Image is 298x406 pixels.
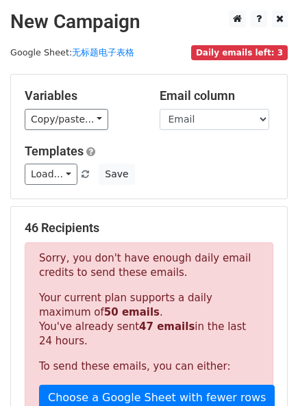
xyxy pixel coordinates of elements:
[139,320,195,333] strong: 47 emails
[10,47,134,58] small: Google Sheet:
[72,47,134,58] a: 无标题电子表格
[25,109,108,130] a: Copy/paste...
[160,88,274,103] h5: Email column
[104,306,160,318] strong: 50 emails
[25,164,77,185] a: Load...
[25,88,139,103] h5: Variables
[39,251,259,280] p: Sorry, you don't have enough daily email credits to send these emails.
[25,144,84,158] a: Templates
[39,291,259,348] p: Your current plan supports a daily maximum of . You've already sent in the last 24 hours.
[25,220,273,236] h5: 46 Recipients
[39,359,259,374] p: To send these emails, you can either:
[191,47,288,58] a: Daily emails left: 3
[10,10,288,34] h2: New Campaign
[191,45,288,60] span: Daily emails left: 3
[99,164,134,185] button: Save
